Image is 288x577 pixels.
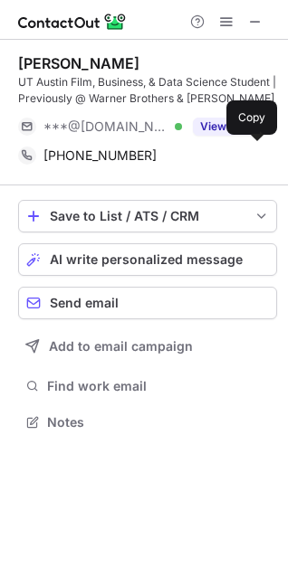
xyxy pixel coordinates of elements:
div: Save to List / ATS / CRM [50,209,245,223]
span: Notes [47,414,270,430]
button: AI write personalized message [18,243,277,276]
button: Find work email [18,374,277,399]
button: save-profile-one-click [18,200,277,232]
span: AI write personalized message [50,252,243,267]
button: Notes [18,410,277,435]
span: Add to email campaign [49,339,193,354]
img: ContactOut v5.3.10 [18,11,127,33]
span: [PHONE_NUMBER] [43,147,157,164]
button: Add to email campaign [18,330,277,363]
span: Send email [50,296,119,310]
div: UT Austin Film, Business, & Data Science Student | Previously @ Warner Brothers & [PERSON_NAME] [18,74,277,107]
button: Reveal Button [193,118,264,136]
span: ***@[DOMAIN_NAME] [43,118,168,135]
div: [PERSON_NAME] [18,54,139,72]
span: Find work email [47,378,270,394]
button: Send email [18,287,277,319]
